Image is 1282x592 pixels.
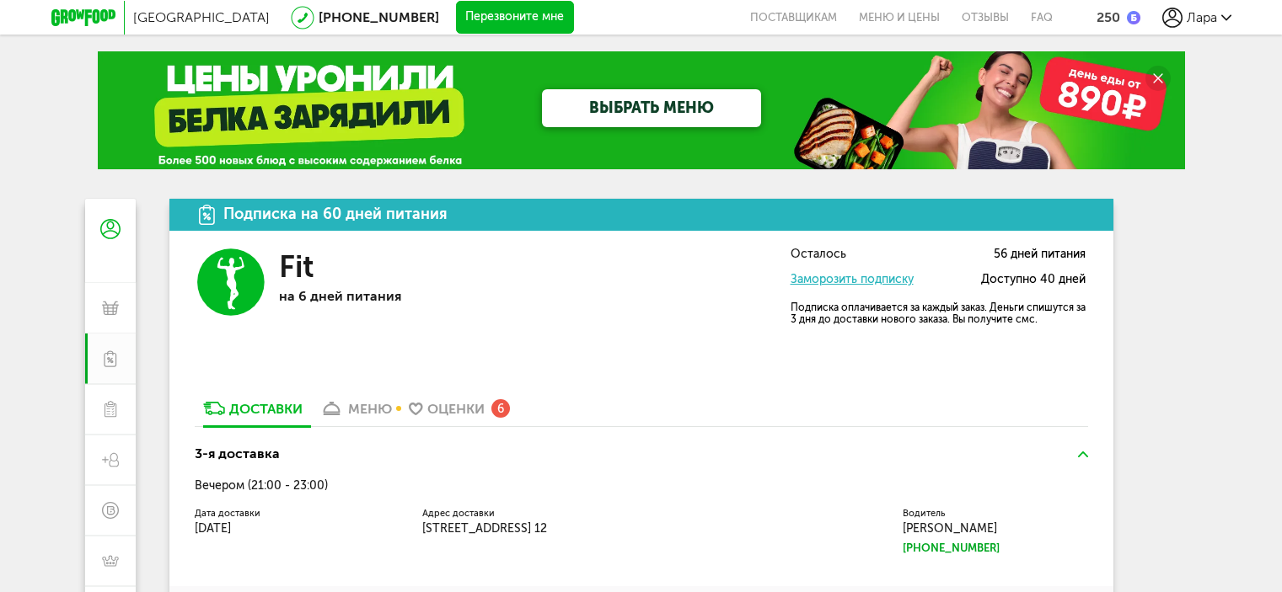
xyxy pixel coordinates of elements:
a: Доставки [195,399,311,426]
div: Вечером (21:00 - 23:00) [195,479,1088,493]
p: на 6 дней питания [279,288,523,304]
span: Осталось [791,248,846,261]
div: 250 [1097,9,1120,25]
button: Перезвоните мне [456,1,574,35]
img: arrow-up-green.5eb5f82.svg [1078,451,1088,457]
span: [GEOGRAPHIC_DATA] [133,9,270,25]
a: Заморозить подписку [791,272,914,286]
span: [DATE] [195,521,231,536]
span: Доступно 40 дней [981,274,1086,286]
div: Оценки [427,401,485,417]
img: icon.da23462.svg [199,205,216,225]
p: Подписка оплачивается за каждый заказ. Деньги спишутся за 3 дня до доставки нового заказа. Вы пол... [791,301,1086,325]
a: меню [311,399,400,426]
span: Лара [1187,9,1217,25]
span: [PERSON_NAME] [903,521,997,536]
div: 6 [491,399,510,418]
h3: Fit [279,248,314,285]
span: [STREET_ADDRESS] 12 [422,521,547,536]
a: Оценки 6 [400,399,518,426]
div: меню [348,401,392,417]
a: [PHONE_NUMBER] [903,540,1088,557]
a: [PHONE_NUMBER] [319,9,439,25]
div: Доставки [229,401,303,417]
label: Водитель [903,509,1088,518]
label: Адрес доставки [422,509,650,518]
label: Дата доставки [195,509,397,518]
img: bonus_b.cdccf46.png [1127,11,1140,24]
a: ВЫБРАТЬ МЕНЮ [542,89,761,127]
div: Подписка на 60 дней питания [223,206,448,222]
span: 56 дней питания [994,248,1086,261]
div: 3-я доставка [195,444,280,464]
